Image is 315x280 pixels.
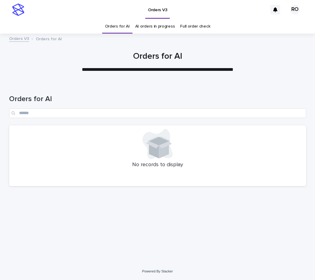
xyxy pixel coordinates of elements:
a: Full order check [180,19,210,34]
p: Orders for AI [36,35,62,42]
p: No records to display [13,162,303,168]
img: stacker-logo-s-only.png [12,4,24,16]
a: Orders for AI [105,19,130,34]
a: Powered By Stacker [142,269,173,273]
input: Search [9,108,306,118]
a: Orders V3 [9,35,29,42]
h1: Orders for AI [9,51,306,62]
a: AI orders in progress [135,19,175,34]
div: RO [290,5,300,15]
h1: Orders for AI [9,95,306,104]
